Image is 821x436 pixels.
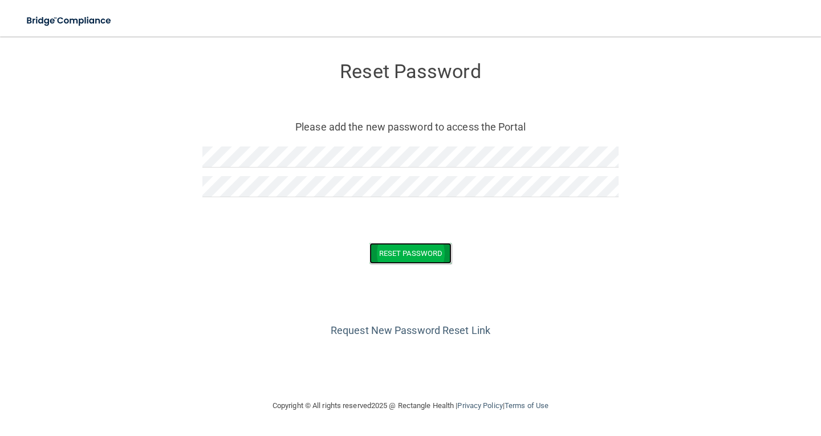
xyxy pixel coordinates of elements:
[211,117,610,136] p: Please add the new password to access the Portal
[369,243,452,264] button: Reset Password
[202,388,619,424] div: Copyright © All rights reserved 2025 @ Rectangle Health | |
[457,401,502,410] a: Privacy Policy
[17,9,122,32] img: bridge_compliance_login_screen.278c3ca4.svg
[505,401,548,410] a: Terms of Use
[202,61,619,82] h3: Reset Password
[331,324,490,336] a: Request New Password Reset Link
